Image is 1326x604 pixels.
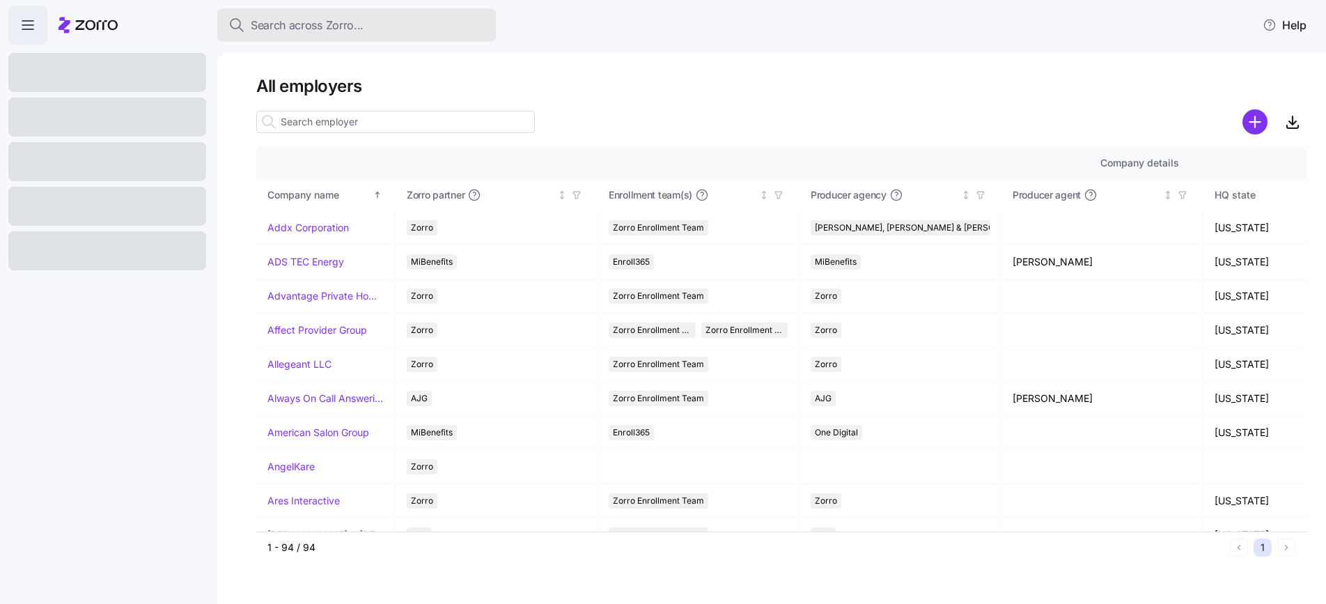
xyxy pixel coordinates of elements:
[411,220,433,235] span: Zorro
[411,357,433,372] span: Zorro
[613,254,650,270] span: Enroll365
[815,391,832,406] span: AJG
[267,392,384,405] a: Always On Call Answering Service
[1163,190,1173,200] div: Not sorted
[613,425,650,440] span: Enroll365
[613,391,704,406] span: Zorro Enrollment Team
[815,425,858,440] span: One Digital
[613,323,692,338] span: Zorro Enrollment Team
[267,323,367,337] a: Affect Provider Group
[267,221,349,235] a: Addx Corporation
[1013,188,1081,202] span: Producer agent
[411,288,433,304] span: Zorro
[1001,245,1203,279] td: [PERSON_NAME]
[815,357,837,372] span: Zorro
[1001,179,1203,211] th: Producer agentNot sorted
[1277,539,1295,557] button: Next page
[613,493,704,509] span: Zorro Enrollment Team
[267,460,315,474] a: AngelKare
[759,190,769,200] div: Not sorted
[811,188,887,202] span: Producer agency
[1263,17,1306,33] span: Help
[613,220,704,235] span: Zorro Enrollment Team
[815,493,837,509] span: Zorro
[613,288,704,304] span: Zorro Enrollment Team
[1230,539,1248,557] button: Previous page
[267,528,384,542] a: [PERSON_NAME] & [PERSON_NAME]'s
[411,391,428,406] span: AJG
[267,494,340,508] a: Ares Interactive
[815,288,837,304] span: Zorro
[1254,539,1272,557] button: 1
[1001,382,1203,416] td: [PERSON_NAME]
[407,188,465,202] span: Zorro partner
[217,8,496,42] button: Search across Zorro...
[557,190,567,200] div: Not sorted
[411,254,453,270] span: MiBenefits
[815,220,1031,235] span: [PERSON_NAME], [PERSON_NAME] & [PERSON_NAME]
[411,459,433,474] span: Zorro
[411,493,433,509] span: Zorro
[256,111,535,133] input: Search employer
[267,187,370,203] div: Company name
[373,190,382,200] div: Sorted ascending
[396,179,598,211] th: Zorro partnerNot sorted
[267,255,344,269] a: ADS TEC Energy
[961,190,971,200] div: Not sorted
[815,254,857,270] span: MiBenefits
[251,17,364,34] span: Search across Zorro...
[613,357,704,372] span: Zorro Enrollment Team
[613,527,704,543] span: Zorro Enrollment Team
[256,179,396,211] th: Company nameSorted ascending
[799,179,1001,211] th: Producer agencyNot sorted
[256,75,1306,97] h1: All employers
[267,541,1224,555] div: 1 - 94 / 94
[705,323,784,338] span: Zorro Enrollment Experts
[815,323,837,338] span: Zorro
[267,426,369,440] a: American Salon Group
[411,527,428,543] span: AJG
[598,179,799,211] th: Enrollment team(s)Not sorted
[815,527,832,543] span: AJG
[1242,109,1267,134] svg: add icon
[411,323,433,338] span: Zorro
[609,188,692,202] span: Enrollment team(s)
[267,357,331,371] a: Allegeant LLC
[267,289,384,303] a: Advantage Private Home Care
[411,425,453,440] span: MiBenefits
[1251,11,1318,39] button: Help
